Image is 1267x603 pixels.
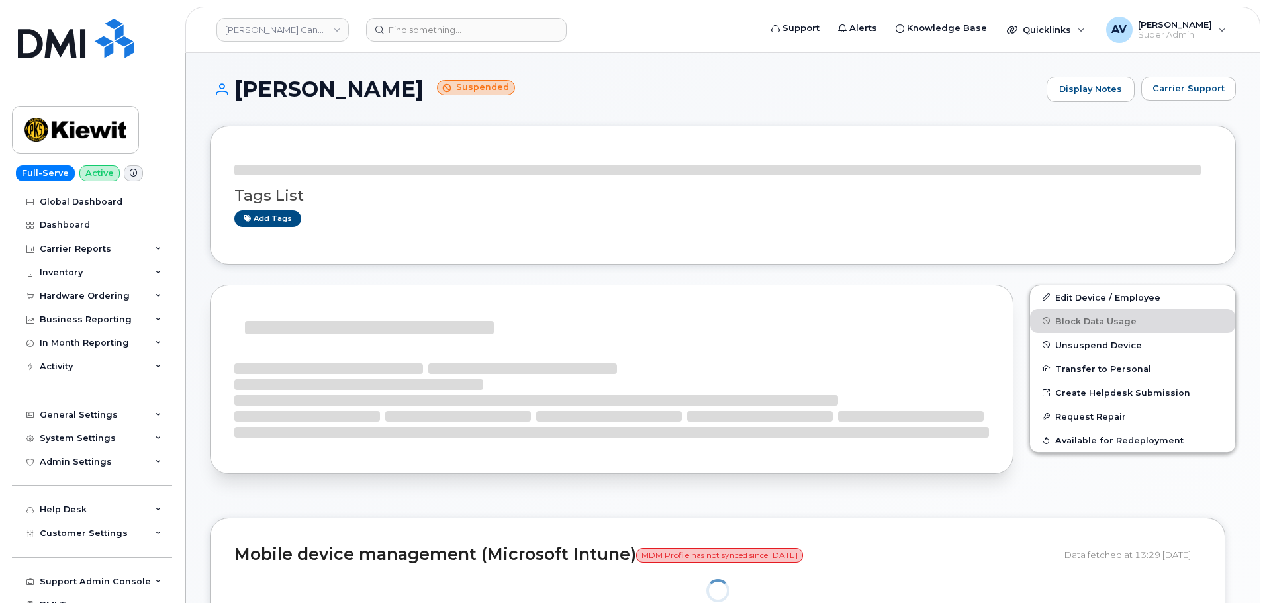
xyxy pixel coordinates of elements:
[1055,436,1184,445] span: Available for Redeployment
[1055,340,1142,349] span: Unsuspend Device
[1047,77,1135,102] a: Display Notes
[437,80,515,95] small: Suspended
[210,77,1040,101] h1: [PERSON_NAME]
[636,548,803,563] span: MDM Profile has not synced since [DATE]
[1064,542,1201,567] div: Data fetched at 13:29 [DATE]
[234,545,1055,564] h2: Mobile device management (Microsoft Intune)
[1030,428,1235,452] button: Available for Redeployment
[234,187,1211,204] h3: Tags List
[1030,333,1235,357] button: Unsuspend Device
[1030,285,1235,309] a: Edit Device / Employee
[1152,82,1225,95] span: Carrier Support
[1030,357,1235,381] button: Transfer to Personal
[1141,77,1236,101] button: Carrier Support
[1030,404,1235,428] button: Request Repair
[1030,309,1235,333] button: Block Data Usage
[1030,381,1235,404] a: Create Helpdesk Submission
[234,210,301,227] a: Add tags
